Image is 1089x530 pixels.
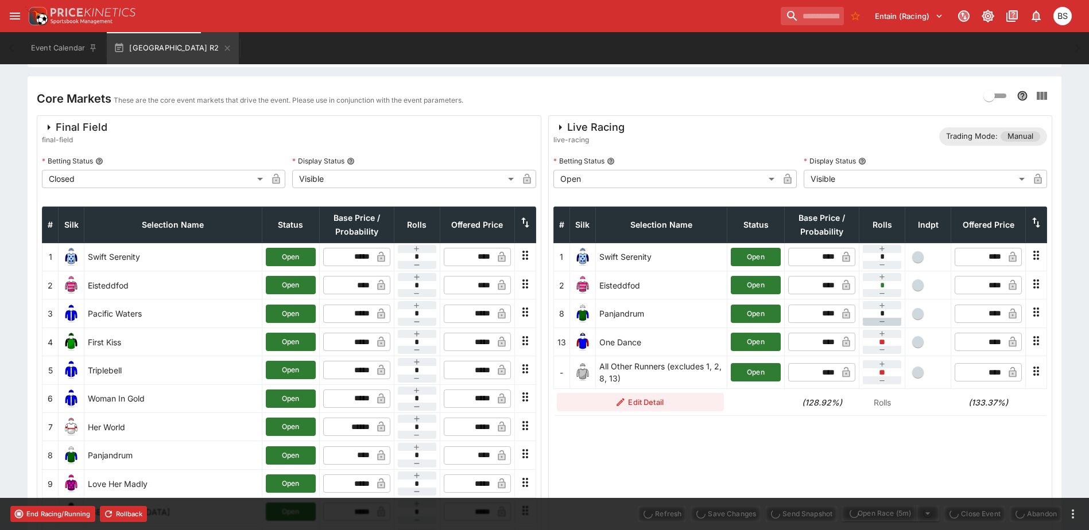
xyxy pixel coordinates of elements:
[731,333,781,351] button: Open
[84,413,262,441] td: Her World
[100,506,147,522] button: Rollback
[266,276,316,294] button: Open
[84,328,262,356] td: First Kiss
[946,131,998,142] p: Trading Mode:
[114,95,463,106] p: These are the core event markets that drive the event. Please use in conjunction with the event p...
[42,271,59,299] td: 2
[266,305,316,323] button: Open
[1053,7,1072,25] div: Brendan Scoble
[42,206,59,243] th: #
[84,441,262,469] td: Panjandrum
[62,418,80,436] img: runner 7
[266,248,316,266] button: Open
[804,170,1029,188] div: Visible
[51,8,135,17] img: PriceKinetics
[51,19,113,24] img: Sportsbook Management
[553,206,569,243] th: #
[42,120,107,134] div: Final Field
[42,413,59,441] td: 7
[573,276,592,294] img: runner 2
[978,6,998,26] button: Toggle light/dark mode
[62,305,80,323] img: runner 3
[1002,6,1022,26] button: Documentation
[62,248,80,266] img: runner 1
[42,328,59,356] td: 4
[553,299,569,328] td: 8
[863,396,902,408] p: Rolls
[573,333,592,351] img: runner 13
[84,469,262,497] td: Love Her Madly
[266,389,316,408] button: Open
[595,299,727,328] td: Panjandrum
[84,384,262,412] td: Woman In Gold
[731,248,781,266] button: Open
[266,361,316,379] button: Open
[727,206,785,243] th: Status
[1026,6,1047,26] button: Notifications
[59,206,84,243] th: Silk
[607,157,615,165] button: Betting Status
[84,271,262,299] td: Eisteddfod
[25,5,48,28] img: PriceKinetics Logo
[84,356,262,384] td: Triplebell
[858,157,866,165] button: Display Status
[553,356,569,389] td: -
[955,396,1022,408] h6: (133.37%)
[951,206,1026,243] th: Offered Price
[42,356,59,384] td: 5
[1066,507,1080,521] button: more
[62,474,80,493] img: runner 9
[42,469,59,497] td: 9
[573,363,592,381] img: blank-silk.png
[10,506,95,522] button: End Racing/Running
[595,206,727,243] th: Selection Name
[62,361,80,379] img: runner 5
[84,206,262,243] th: Selection Name
[84,243,262,271] td: Swift Serenity
[905,206,951,243] th: Independent
[37,91,111,106] h4: Core Markets
[595,271,727,299] td: Eisteddfod
[954,6,974,26] button: Connected to PK
[842,505,939,521] div: split button
[553,271,569,299] td: 2
[868,7,950,25] button: Select Tenant
[440,206,514,243] th: Offered Price
[553,156,604,166] p: Betting Status
[553,328,569,356] td: 13
[553,243,569,271] td: 1
[595,356,727,389] td: All Other Runners (excludes 1, 2, 8, 13)
[785,206,859,243] th: Base Price / Probability
[573,248,592,266] img: runner 1
[595,243,727,271] td: Swift Serenity
[553,134,625,146] span: live-racing
[1050,3,1075,29] button: Brendan Scoble
[595,328,727,356] td: One Dance
[731,305,781,323] button: Open
[42,441,59,469] td: 8
[42,134,107,146] span: final-field
[62,276,80,294] img: runner 2
[266,446,316,465] button: Open
[859,206,905,243] th: Rolls
[788,396,856,408] h6: (128.92%)
[553,120,625,134] div: Live Racing
[573,305,592,323] img: runner 8
[62,446,80,465] img: runner 8
[347,157,355,165] button: Display Status
[569,206,595,243] th: Silk
[266,418,316,436] button: Open
[42,299,59,328] td: 3
[394,206,440,243] th: Rolls
[5,6,25,26] button: open drawer
[107,32,238,64] button: [GEOGRAPHIC_DATA] R2
[95,157,103,165] button: Betting Status
[62,333,80,351] img: runner 4
[42,243,59,271] td: 1
[1010,507,1061,519] span: Mark an event as closed and abandoned.
[24,32,104,64] button: Event Calendar
[266,474,316,493] button: Open
[42,170,267,188] div: Closed
[292,170,517,188] div: Visible
[781,7,844,25] input: search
